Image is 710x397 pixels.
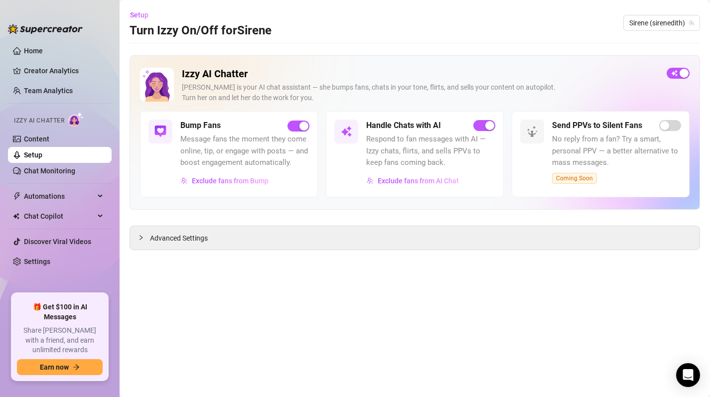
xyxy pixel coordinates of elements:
[676,363,700,387] div: Open Intercom Messenger
[367,177,374,184] img: svg%3e
[150,233,208,244] span: Advanced Settings
[182,68,659,80] h2: Izzy AI Chatter
[130,23,272,39] h3: Turn Izzy On/Off for Sirene
[24,238,91,246] a: Discover Viral Videos
[17,359,103,375] button: Earn nowarrow-right
[526,126,538,137] img: svg%3e
[182,82,659,103] div: [PERSON_NAME] is your AI chat assistant — she bumps fans, chats in your tone, flirts, and sells y...
[552,133,681,169] span: No reply from a fan? Try a smart, personal PPV — a better alternative to mass messages.
[154,126,166,137] img: svg%3e
[366,120,441,132] h5: Handle Chats with AI
[192,177,269,185] span: Exclude fans from Bump
[689,20,695,26] span: team
[24,63,104,79] a: Creator Analytics
[24,135,49,143] a: Content
[180,133,309,169] span: Message fans the moment they come online, tip, or engage with posts — and boost engagement automa...
[130,11,148,19] span: Setup
[366,173,459,189] button: Exclude fans from AI Chat
[140,68,174,102] img: Izzy AI Chatter
[366,133,495,169] span: Respond to fan messages with AI — Izzy chats, flirts, and sells PPVs to keep fans coming back.
[24,258,50,265] a: Settings
[24,188,95,204] span: Automations
[13,213,19,220] img: Chat Copilot
[138,235,144,241] span: collapsed
[552,120,642,132] h5: Send PPVs to Silent Fans
[180,173,269,189] button: Exclude fans from Bump
[17,302,103,322] span: 🎁 Get $100 in AI Messages
[40,363,69,371] span: Earn now
[68,112,84,127] img: AI Chatter
[378,177,459,185] span: Exclude fans from AI Chat
[14,116,64,126] span: Izzy AI Chatter
[130,7,156,23] button: Setup
[552,173,597,184] span: Coming Soon
[17,326,103,355] span: Share [PERSON_NAME] with a friend, and earn unlimited rewards
[340,126,352,137] img: svg%3e
[24,208,95,224] span: Chat Copilot
[138,232,150,243] div: collapsed
[629,15,694,30] span: Sirene (sirenedith)
[24,47,43,55] a: Home
[24,167,75,175] a: Chat Monitoring
[181,177,188,184] img: svg%3e
[24,87,73,95] a: Team Analytics
[24,151,42,159] a: Setup
[180,120,221,132] h5: Bump Fans
[73,364,80,371] span: arrow-right
[13,192,21,200] span: thunderbolt
[8,24,83,34] img: logo-BBDzfeDw.svg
